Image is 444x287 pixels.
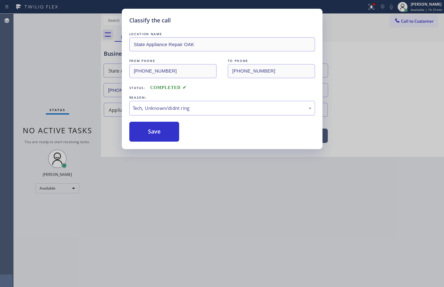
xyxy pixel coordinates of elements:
input: From phone [129,64,217,78]
h5: Classify the call [129,16,171,25]
div: TO PHONE [228,58,315,64]
input: To phone [228,64,315,78]
div: FROM PHONE [129,58,217,64]
button: Save [129,122,179,142]
span: COMPLETED [150,85,186,90]
div: LOCATION NAME [129,31,315,37]
div: Tech, Unknown/didnt ring [133,105,312,112]
div: REASON: [129,94,315,101]
span: Status: [129,86,146,90]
